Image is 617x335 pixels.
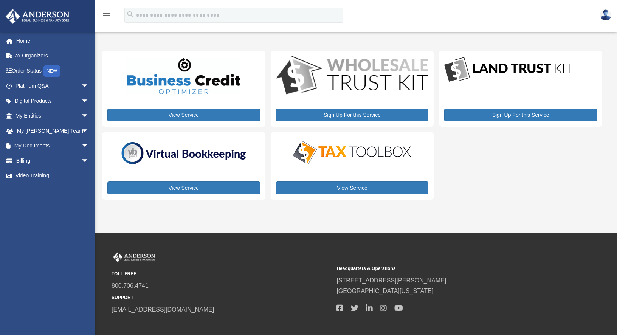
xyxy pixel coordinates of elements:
[5,33,100,48] a: Home
[276,56,429,96] img: WS-Trust-Kit-lgo-1.jpg
[444,56,573,84] img: LandTrust_lgo-1.jpg
[102,11,111,20] i: menu
[5,93,96,109] a: Digital Productsarrow_drop_down
[126,10,135,19] i: search
[336,288,433,294] a: [GEOGRAPHIC_DATA][US_STATE]
[336,277,446,284] a: [STREET_ADDRESS][PERSON_NAME]
[600,9,611,20] img: User Pic
[107,109,260,121] a: View Service
[5,79,100,94] a: Platinum Q&Aarrow_drop_down
[81,93,96,109] span: arrow_drop_down
[3,9,72,24] img: Anderson Advisors Platinum Portal
[81,153,96,169] span: arrow_drop_down
[336,265,556,273] small: Headquarters & Operations
[5,153,100,168] a: Billingarrow_drop_down
[81,79,96,94] span: arrow_drop_down
[112,252,157,262] img: Anderson Advisors Platinum Portal
[5,168,100,183] a: Video Training
[43,65,60,77] div: NEW
[5,123,100,138] a: My [PERSON_NAME] Teamarrow_drop_down
[112,306,214,313] a: [EMAIL_ADDRESS][DOMAIN_NAME]
[5,109,100,124] a: My Entitiesarrow_drop_down
[444,109,597,121] a: Sign Up For this Service
[276,109,429,121] a: Sign Up For this Service
[81,138,96,154] span: arrow_drop_down
[5,48,100,64] a: Tax Organizers
[112,294,331,302] small: SUPPORT
[102,13,111,20] a: menu
[81,123,96,139] span: arrow_drop_down
[112,270,331,278] small: TOLL FREE
[5,138,100,154] a: My Documentsarrow_drop_down
[112,282,149,289] a: 800.706.4741
[107,181,260,194] a: View Service
[276,181,429,194] a: View Service
[81,109,96,124] span: arrow_drop_down
[5,63,100,79] a: Order StatusNEW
